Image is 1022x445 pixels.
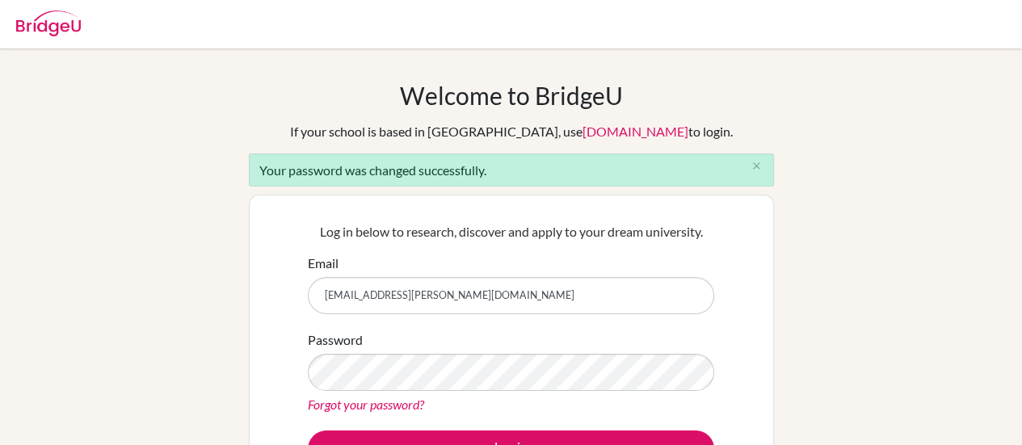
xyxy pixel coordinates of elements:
label: Email [308,254,339,273]
img: Bridge-U [16,10,81,36]
a: Forgot your password? [308,397,424,412]
p: Log in below to research, discover and apply to your dream university. [308,222,714,241]
div: Your password was changed successfully. [249,153,774,187]
i: close [751,160,763,172]
label: Password [308,330,363,350]
a: [DOMAIN_NAME] [582,124,688,139]
h1: Welcome to BridgeU [400,81,623,110]
button: Close [741,154,773,178]
div: If your school is based in [GEOGRAPHIC_DATA], use to login. [290,122,733,141]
